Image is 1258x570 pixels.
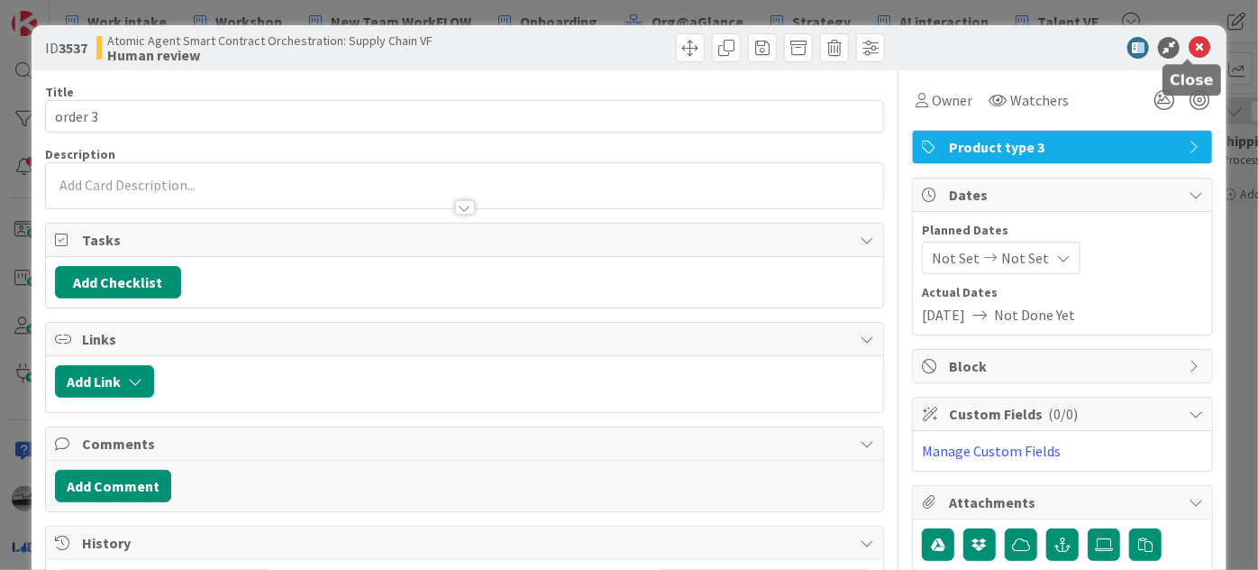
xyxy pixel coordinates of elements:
span: Dates [949,184,1180,206]
button: Add Comment [55,470,171,502]
span: ID [45,37,87,59]
span: Attachments [949,492,1180,513]
span: History [82,532,851,554]
label: Title [45,84,74,100]
span: Not Set [1001,247,1049,269]
span: ( 0/0 ) [1048,405,1078,423]
span: Description [45,146,115,162]
span: Atomic Agent Smart Contract Orchestration: Supply Chain VF [107,33,433,48]
span: Block [949,355,1180,377]
span: [DATE] [922,304,965,326]
span: Comments [82,433,851,455]
span: Links [82,328,851,350]
b: Human review [107,48,433,62]
button: Add Link [55,365,154,398]
span: Owner [932,89,972,111]
span: Product type 3 [949,136,1180,158]
span: Watchers [1010,89,1069,111]
h5: Close [1170,71,1214,88]
button: Add Checklist [55,266,181,299]
input: type card name here... [45,100,884,133]
span: Not Done Yet [994,304,1075,326]
b: 3537 [59,39,87,57]
span: Tasks [82,229,851,251]
span: Not Set [932,247,980,269]
a: Manage Custom Fields [922,442,1061,460]
span: Custom Fields [949,403,1180,425]
span: Actual Dates [922,283,1203,302]
span: Planned Dates [922,221,1203,240]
